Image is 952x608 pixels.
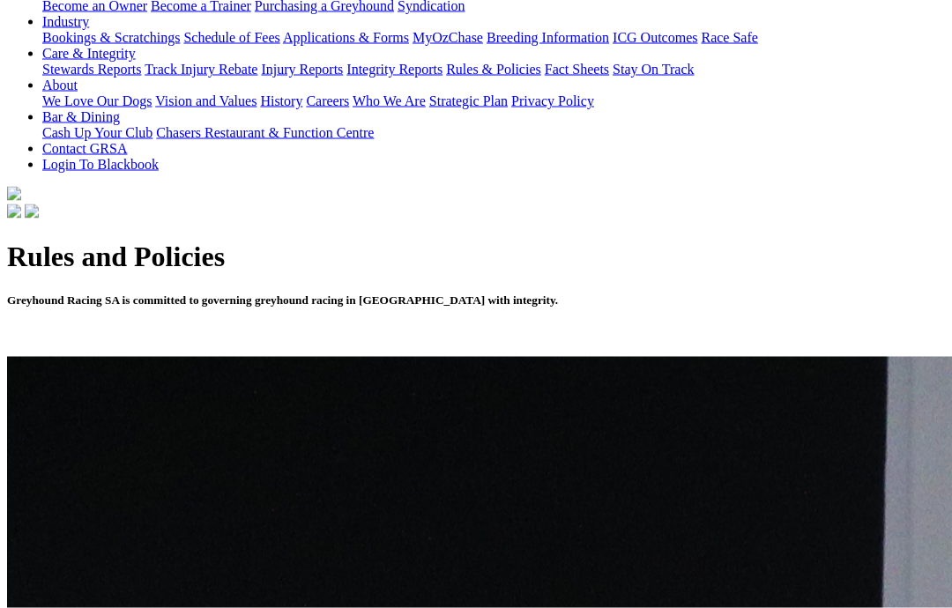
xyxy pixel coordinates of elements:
[511,93,594,108] a: Privacy Policy
[446,62,541,77] a: Rules & Policies
[42,109,120,124] a: Bar & Dining
[42,30,945,46] div: Industry
[261,62,343,77] a: Injury Reports
[42,125,945,141] div: Bar & Dining
[613,62,694,77] a: Stay On Track
[25,204,39,219] img: twitter.svg
[42,14,89,29] a: Industry
[42,125,152,140] a: Cash Up Your Club
[413,30,483,45] a: MyOzChase
[42,62,945,78] div: Care & Integrity
[183,30,279,45] a: Schedule of Fees
[613,30,697,45] a: ICG Outcomes
[42,62,141,77] a: Stewards Reports
[7,293,945,308] h5: Greyhound Racing SA is committed to governing greyhound racing in [GEOGRAPHIC_DATA] with integrity.
[42,157,159,172] a: Login To Blackbook
[487,30,609,45] a: Breeding Information
[7,241,945,273] h1: Rules and Policies
[260,93,302,108] a: History
[42,93,945,109] div: About
[306,93,349,108] a: Careers
[429,93,508,108] a: Strategic Plan
[346,62,443,77] a: Integrity Reports
[353,93,426,108] a: Who We Are
[42,46,136,61] a: Care & Integrity
[155,93,257,108] a: Vision and Values
[701,30,757,45] a: Race Safe
[156,125,374,140] a: Chasers Restaurant & Function Centre
[7,204,21,219] img: facebook.svg
[145,62,257,77] a: Track Injury Rebate
[42,30,180,45] a: Bookings & Scratchings
[545,62,609,77] a: Fact Sheets
[42,78,78,93] a: About
[42,93,152,108] a: We Love Our Dogs
[42,141,127,156] a: Contact GRSA
[283,30,409,45] a: Applications & Forms
[7,187,21,201] img: logo-grsa-white.png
